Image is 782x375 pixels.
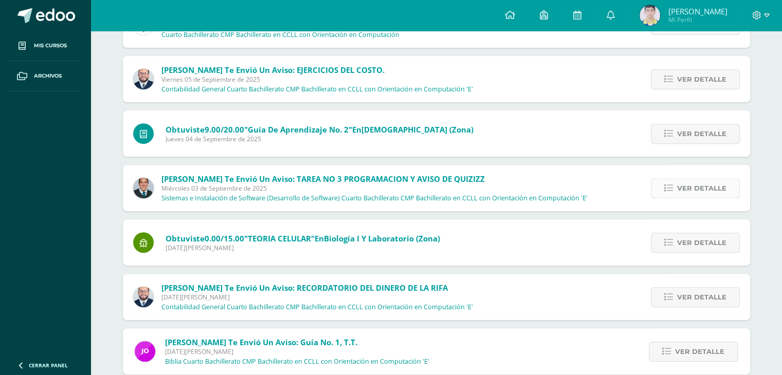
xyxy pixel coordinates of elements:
[677,288,726,307] span: Ver detalle
[8,31,82,61] a: Mis cursos
[161,174,485,184] span: [PERSON_NAME] te envió un aviso: TAREA NO 3 PROGRAMACION Y AVISO DE QUIZIZZ
[133,178,154,198] img: 2306758994b507d40baaa54be1d4aa7e.png
[324,233,440,243] span: Biología I y Laboratorio (Zona)
[205,124,244,135] span: 9.00/20.00
[34,42,67,50] span: Mis cursos
[133,69,154,89] img: eaa624bfc361f5d4e8a554d75d1a3cf6.png
[161,283,448,293] span: [PERSON_NAME] te envió un aviso: RECORDATORIO DEL DINERO DE LA RIFA
[165,337,357,347] span: [PERSON_NAME] te envió un aviso: Guía No. 1, T.T.
[8,61,82,91] a: Archivos
[161,75,473,84] span: Viernes 05 de Septiembre de 2025
[166,124,474,135] span: Obtuviste en
[161,85,473,93] p: Contabilidad General Cuarto Bachillerato CMP Bachillerato en CCLL con Orientación en Computación 'E'
[640,5,660,26] img: ca1fe795033613cb2690204dff233b72.png
[361,124,474,135] span: [DEMOGRAPHIC_DATA] (Zona)
[675,342,724,361] span: Ver detalle
[161,194,588,202] p: Sistemas e Instalación de Software (Desarrollo de Software) Cuarto Bachillerato CMP Bachillerato ...
[166,233,440,243] span: Obtuviste en
[165,358,429,366] p: Biblia Cuarto Bachillerato CMP Bachillerato en CCLL con Orientación en Computación 'E'
[677,70,726,89] span: Ver detalle
[161,303,473,311] p: Contabilidad General Cuarto Bachillerato CMP Bachillerato en CCLL con Orientación en Computación 'E'
[244,124,352,135] span: "Guía de aprendizaje No. 2"
[205,233,244,243] span: 0.00/15.00
[677,179,726,198] span: Ver detalle
[34,72,62,80] span: Archivos
[29,362,68,369] span: Cerrar panel
[166,243,440,252] span: [DATE][PERSON_NAME]
[166,135,474,143] span: Jueves 04 de Septiembre de 2025
[677,233,726,252] span: Ver detalle
[161,184,588,193] span: Miércoles 03 de Septiembre de 2025
[161,65,385,75] span: [PERSON_NAME] te envió un aviso: EJERCICIOS DEL COSTO.
[244,233,315,243] span: "TEORIA CELULAR"
[668,6,727,16] span: [PERSON_NAME]
[161,31,399,39] p: Cuarto Bachillerato CMP Bachillerato en CCLL con Orientación en Computación
[677,124,726,143] span: Ver detalle
[161,293,473,302] span: [DATE][PERSON_NAME]
[135,341,155,362] img: 6614adf7432e56e5c9e182f11abb21f1.png
[133,287,154,307] img: eaa624bfc361f5d4e8a554d75d1a3cf6.png
[668,15,727,24] span: Mi Perfil
[165,347,429,356] span: [DATE][PERSON_NAME]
